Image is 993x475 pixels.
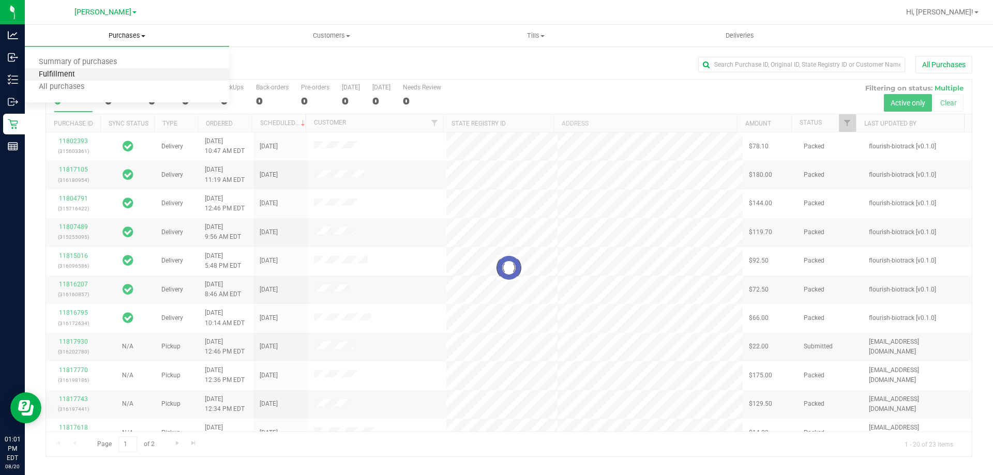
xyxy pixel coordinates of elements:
[229,25,433,47] a: Customers
[698,57,905,72] input: Search Purchase ID, Original ID, State Registry ID or Customer Name...
[8,52,18,63] inline-svg: Inbound
[8,141,18,151] inline-svg: Reports
[906,8,973,16] span: Hi, [PERSON_NAME]!
[25,70,89,79] span: Fulfillment
[638,25,842,47] a: Deliveries
[712,31,768,40] span: Deliveries
[8,119,18,129] inline-svg: Retail
[8,30,18,40] inline-svg: Analytics
[434,31,637,40] span: Tills
[25,58,131,67] span: Summary of purchases
[230,31,433,40] span: Customers
[433,25,638,47] a: Tills
[5,435,20,463] p: 01:01 PM EDT
[25,25,229,47] a: Purchases Summary of purchases Fulfillment All purchases
[8,97,18,107] inline-svg: Outbound
[915,56,972,73] button: All Purchases
[25,31,229,40] span: Purchases
[5,463,20,470] p: 08/20
[74,8,131,17] span: [PERSON_NAME]
[25,83,98,91] span: All purchases
[8,74,18,85] inline-svg: Inventory
[10,392,41,423] iframe: Resource center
